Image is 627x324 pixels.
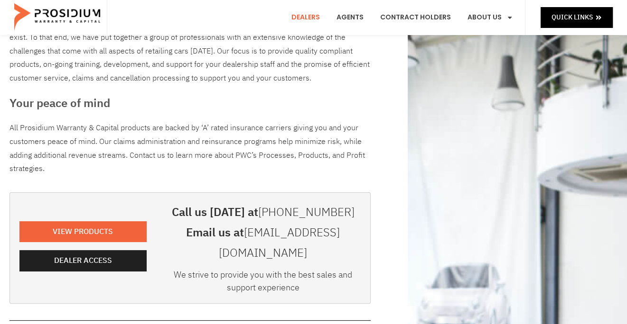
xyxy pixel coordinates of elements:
[19,250,147,271] a: Dealer Access
[166,268,361,298] div: We strive to provide you with the best sales and support experience
[552,11,593,23] span: Quick Links
[181,1,211,8] span: Last Name
[54,254,112,268] span: Dealer Access
[9,95,371,112] h3: Your peace of mind
[219,224,340,261] a: [EMAIL_ADDRESS][DOMAIN_NAME]
[19,221,147,243] a: View Products
[166,202,361,223] h3: Call us [DATE] at
[9,17,371,85] div: Dealerships are the backbone of the American economy. Without you and your dedicated team, we don...
[53,225,113,239] span: View Products
[9,121,371,176] p: All Prosidium Warranty & Capital products are backed by ‘A’ rated insurance carriers giving you a...
[541,7,613,27] a: Quick Links
[166,223,361,263] h3: Email us at
[258,204,355,221] a: [PHONE_NUMBER]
